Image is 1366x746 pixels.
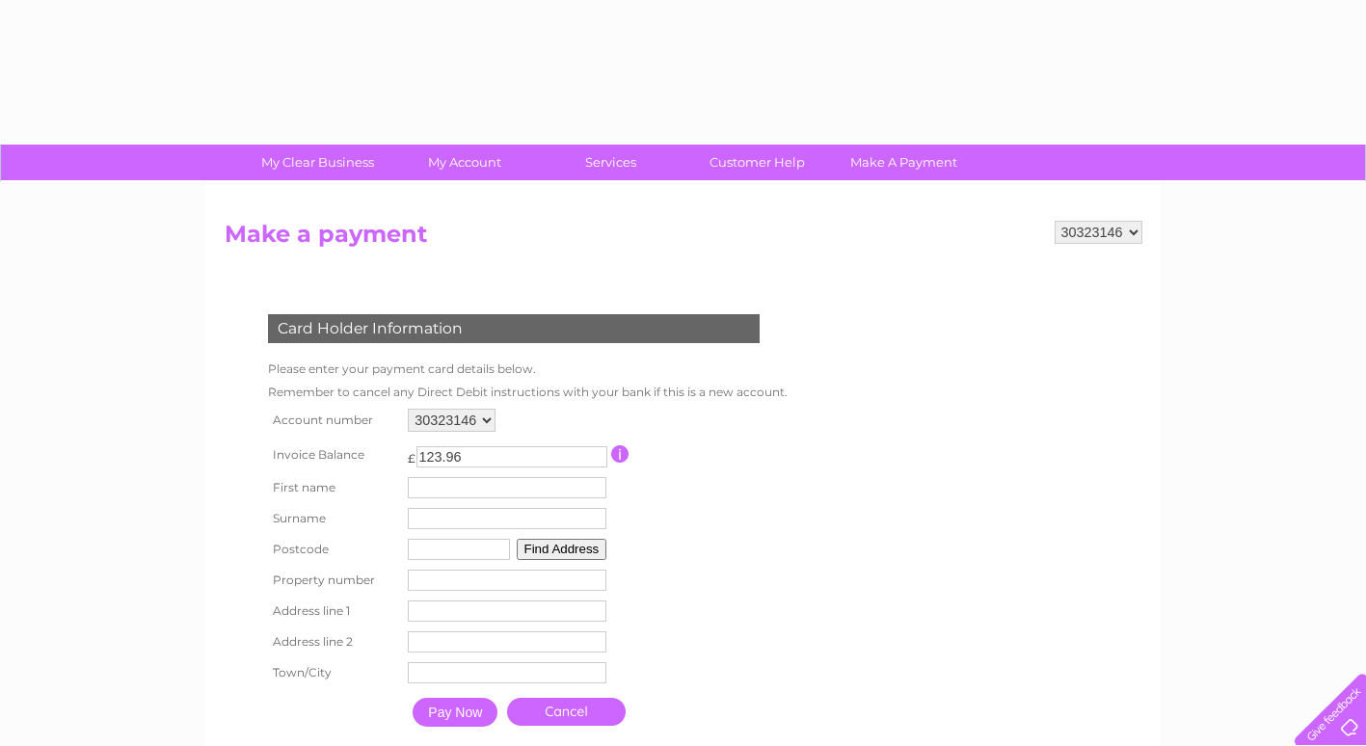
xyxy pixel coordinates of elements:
[263,596,404,626] th: Address line 1
[263,437,404,472] th: Invoice Balance
[408,441,415,466] td: £
[611,445,629,463] input: Information
[268,314,760,343] div: Card Holder Information
[531,145,690,180] a: Services
[678,145,837,180] a: Customer Help
[413,698,497,727] input: Pay Now
[263,381,792,404] td: Remember to cancel any Direct Debit instructions with your bank if this is a new account.
[263,657,404,688] th: Town/City
[238,145,397,180] a: My Clear Business
[824,145,983,180] a: Make A Payment
[263,472,404,503] th: First name
[517,539,607,560] button: Find Address
[507,698,626,726] a: Cancel
[263,358,792,381] td: Please enter your payment card details below.
[263,503,404,534] th: Surname
[263,626,404,657] th: Address line 2
[263,565,404,596] th: Property number
[225,221,1142,257] h2: Make a payment
[263,404,404,437] th: Account number
[385,145,544,180] a: My Account
[263,534,404,565] th: Postcode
